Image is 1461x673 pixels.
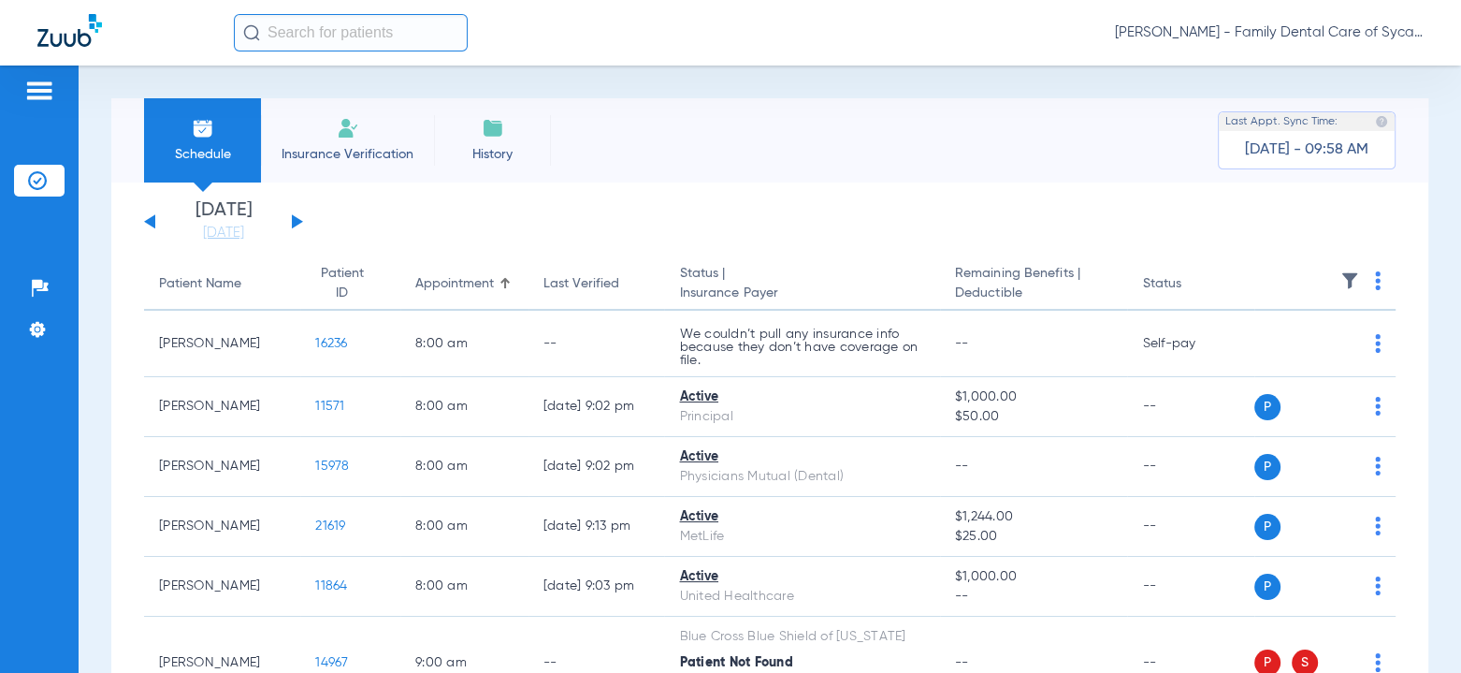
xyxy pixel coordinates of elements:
td: [PERSON_NAME] [144,377,300,437]
span: 21619 [315,519,345,533]
td: [DATE] 9:03 PM [528,557,665,617]
div: Physicians Mutual (Dental) [679,467,924,487]
span: Insurance Verification [275,145,420,164]
span: $1,000.00 [955,567,1113,587]
div: Active [679,567,924,587]
td: -- [1127,497,1253,557]
span: -- [955,656,969,669]
span: History [448,145,537,164]
td: 8:00 AM [400,437,528,497]
td: 8:00 AM [400,311,528,377]
span: P [1254,574,1280,600]
div: Active [679,507,924,527]
div: Appointment [415,274,514,294]
div: Last Verified [543,274,619,294]
span: -- [955,337,969,350]
img: group-dot-blue.svg [1375,653,1381,672]
div: Patient ID [315,264,385,303]
img: History [482,117,504,139]
span: -- [955,587,1113,607]
img: group-dot-blue.svg [1375,271,1381,290]
th: Status [1127,258,1253,311]
span: Insurance Payer [679,284,924,303]
div: Last Verified [543,274,650,294]
td: [DATE] 9:02 PM [528,377,665,437]
img: last sync help info [1375,115,1388,128]
th: Status | [664,258,939,311]
td: 8:00 AM [400,557,528,617]
td: -- [1127,377,1253,437]
td: 8:00 AM [400,497,528,557]
td: -- [1127,437,1253,497]
span: Schedule [158,145,247,164]
td: [PERSON_NAME] [144,437,300,497]
td: [PERSON_NAME] [144,557,300,617]
div: Active [679,447,924,467]
a: [DATE] [167,224,280,242]
img: filter.svg [1340,271,1359,290]
td: -- [528,311,665,377]
span: -- [955,460,969,473]
td: 8:00 AM [400,377,528,437]
span: [PERSON_NAME] - Family Dental Care of Sycamore [1115,23,1424,42]
span: 15978 [315,460,349,473]
div: Appointment [415,274,494,294]
div: Blue Cross Blue Shield of [US_STATE] [679,627,924,647]
th: Remaining Benefits | [940,258,1128,311]
img: Manual Insurance Verification [337,117,359,139]
span: $1,244.00 [955,507,1113,527]
div: Patient Name [159,274,285,294]
td: [PERSON_NAME] [144,497,300,557]
td: Self-pay [1127,311,1253,377]
img: group-dot-blue.svg [1375,397,1381,416]
span: 11571 [315,400,344,413]
li: [DATE] [167,201,280,242]
div: United Healthcare [679,587,924,607]
td: [DATE] 9:13 PM [528,497,665,557]
img: group-dot-blue.svg [1375,334,1381,353]
img: group-dot-blue.svg [1375,577,1381,595]
span: P [1254,454,1280,480]
span: 16236 [315,337,347,350]
span: $50.00 [955,407,1113,427]
img: group-dot-blue.svg [1375,457,1381,475]
span: 11864 [315,579,347,593]
span: 14967 [315,656,348,669]
input: Search for patients [234,14,468,51]
img: Search Icon [243,24,260,41]
td: [DATE] 9:02 PM [528,437,665,497]
p: We couldn’t pull any insurance info because they don’t have coverage on file. [679,328,924,367]
td: -- [1127,557,1253,617]
td: [PERSON_NAME] [144,311,300,377]
span: Last Appt. Sync Time: [1225,112,1338,131]
div: Active [679,388,924,407]
div: Patient Name [159,274,241,294]
span: Patient Not Found [679,656,792,669]
span: P [1254,394,1280,420]
div: Patient ID [315,264,369,303]
div: Principal [679,407,924,427]
div: MetLife [679,527,924,547]
img: Zuub Logo [37,14,102,47]
span: P [1254,514,1280,540]
img: Schedule [192,117,214,139]
img: hamburger-icon [24,80,54,102]
span: Deductible [955,284,1113,303]
span: $1,000.00 [955,388,1113,407]
span: $25.00 [955,527,1113,547]
span: [DATE] - 09:58 AM [1245,140,1368,159]
img: group-dot-blue.svg [1375,517,1381,535]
